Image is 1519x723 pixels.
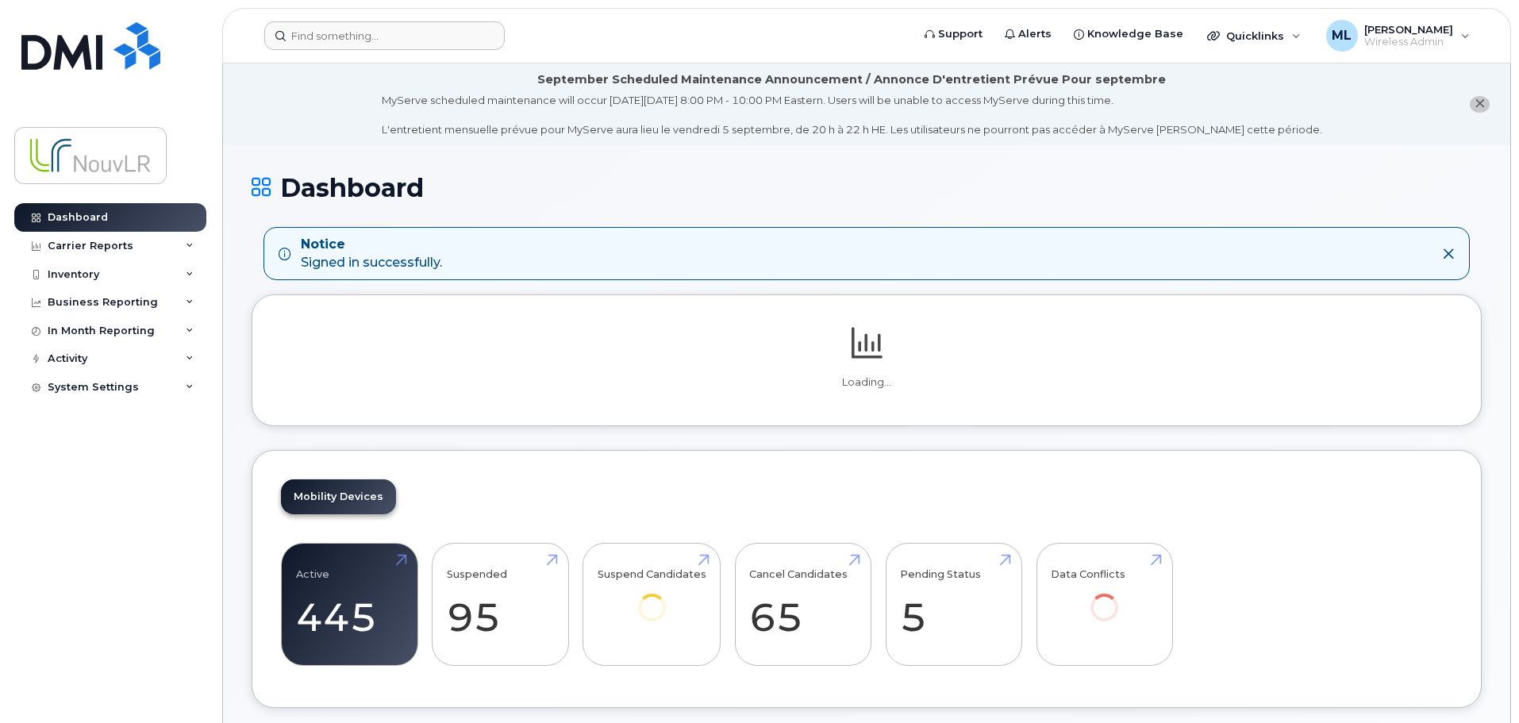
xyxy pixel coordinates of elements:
div: September Scheduled Maintenance Announcement / Annonce D'entretient Prévue Pour septembre [537,71,1166,88]
a: Active 445 [296,552,403,657]
a: Data Conflicts [1051,552,1158,644]
a: Cancel Candidates 65 [749,552,856,657]
a: Pending Status 5 [900,552,1007,657]
p: Loading... [281,375,1452,390]
a: Suspend Candidates [598,552,706,644]
strong: Notice [301,236,442,254]
div: Signed in successfully. [301,236,442,272]
button: close notification [1470,96,1490,113]
a: Mobility Devices [281,479,396,514]
h1: Dashboard [252,174,1482,202]
a: Suspended 95 [447,552,554,657]
div: MyServe scheduled maintenance will occur [DATE][DATE] 8:00 PM - 10:00 PM Eastern. Users will be u... [382,93,1322,137]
